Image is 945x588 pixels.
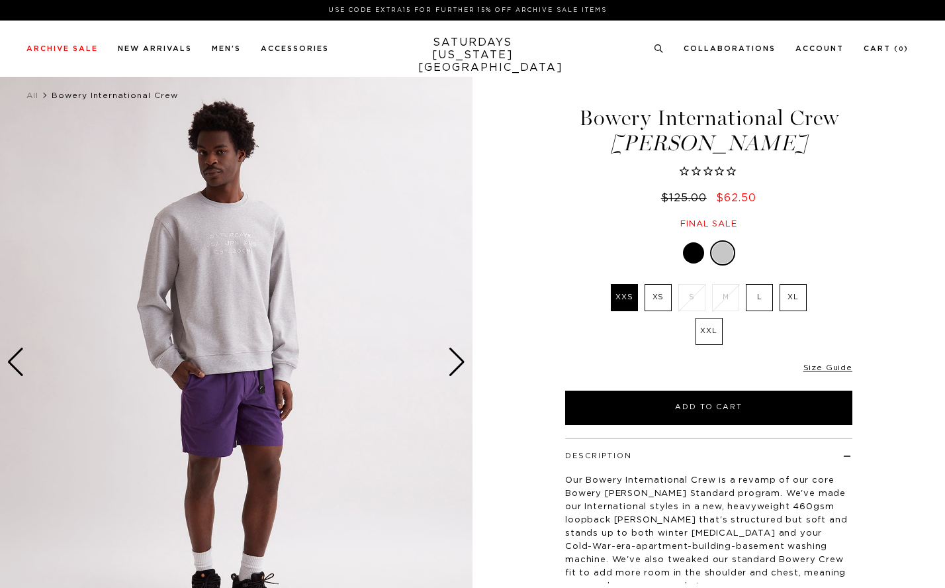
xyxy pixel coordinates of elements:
div: Final sale [563,219,854,230]
a: All [26,91,38,99]
a: Collaborations [684,45,776,52]
a: Men's [212,45,241,52]
a: Cart (0) [864,45,909,52]
span: Bowery International Crew [52,91,178,99]
a: Account [795,45,844,52]
span: [PERSON_NAME] [563,132,854,154]
small: 0 [899,46,904,52]
label: XXS [611,284,638,311]
label: L [746,284,773,311]
div: Next slide [448,348,466,377]
a: SATURDAYS[US_STATE][GEOGRAPHIC_DATA] [418,36,527,74]
label: XXL [696,318,723,345]
h1: Bowery International Crew [563,107,854,154]
a: Size Guide [803,364,852,371]
button: Add to Cart [565,391,852,425]
a: New Arrivals [118,45,192,52]
p: Use Code EXTRA15 for Further 15% Off Archive Sale Items [32,5,903,15]
div: Previous slide [7,348,24,377]
a: Archive Sale [26,45,98,52]
span: Rated 0.0 out of 5 stars 0 reviews [563,165,854,179]
a: Accessories [261,45,329,52]
span: $62.50 [716,193,756,203]
button: Description [565,452,632,460]
label: XS [645,284,672,311]
label: XL [780,284,807,311]
del: $125.00 [661,193,712,203]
